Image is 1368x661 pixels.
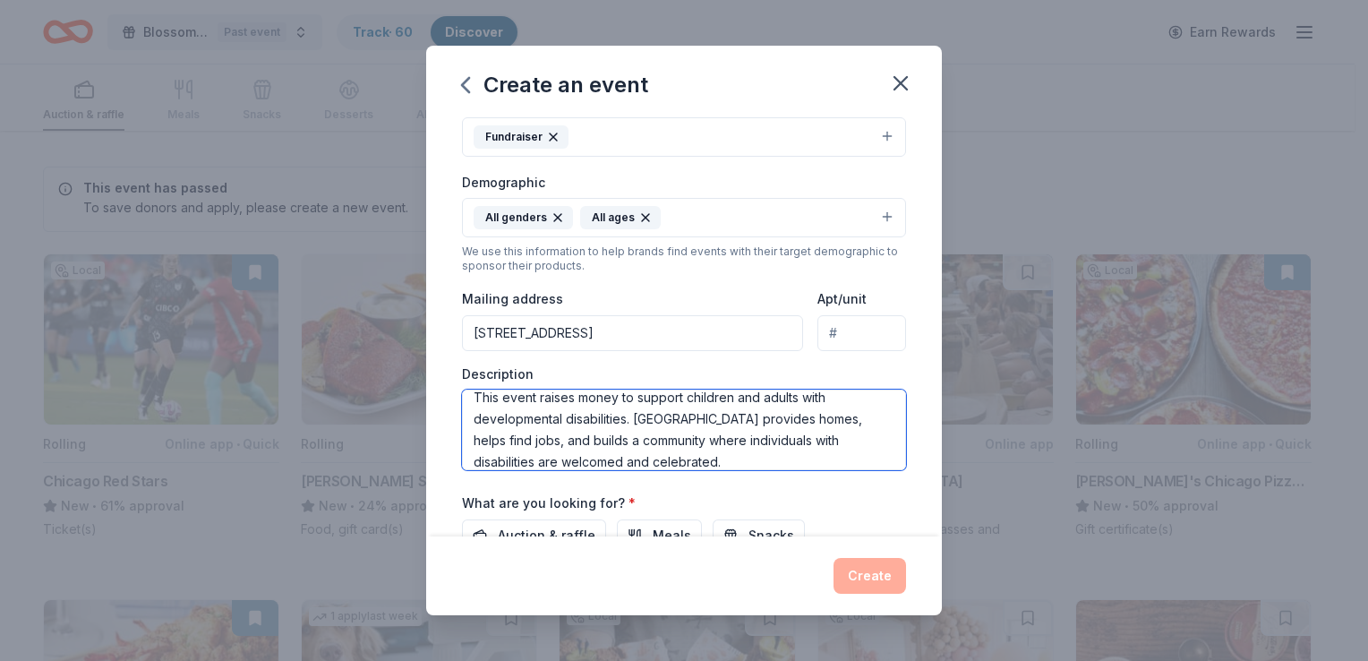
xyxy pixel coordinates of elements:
[462,494,636,512] label: What are you looking for?
[498,525,595,546] span: Auction & raffle
[462,290,563,308] label: Mailing address
[462,117,906,157] button: Fundraiser
[462,519,606,552] button: Auction & raffle
[462,198,906,237] button: All gendersAll ages
[462,245,906,273] div: We use this information to help brands find events with their target demographic to sponsor their...
[617,519,702,552] button: Meals
[748,525,794,546] span: Snacks
[580,206,661,229] div: All ages
[462,365,534,383] label: Description
[462,71,648,99] div: Create an event
[713,519,805,552] button: Snacks
[817,315,906,351] input: #
[462,174,545,192] label: Demographic
[474,125,569,149] div: Fundraiser
[462,390,906,470] textarea: This event raises money to support children and adults with developmental disabilities. [GEOGRAPH...
[817,290,867,308] label: Apt/unit
[462,315,803,351] input: Enter a US address
[474,206,573,229] div: All genders
[653,525,691,546] span: Meals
